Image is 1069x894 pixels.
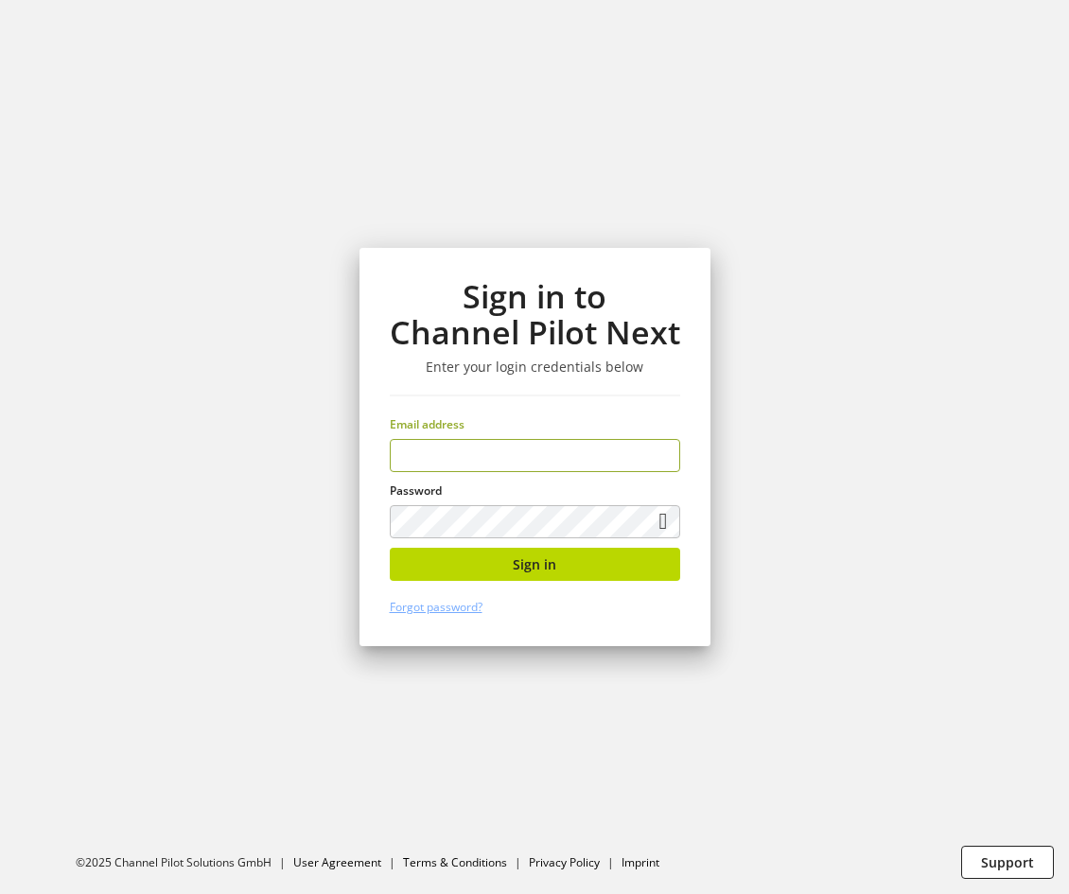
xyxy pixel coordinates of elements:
[513,554,556,574] span: Sign in
[981,852,1034,872] span: Support
[403,854,507,870] a: Terms & Conditions
[390,278,680,351] h1: Sign in to Channel Pilot Next
[390,548,680,581] button: Sign in
[390,416,464,432] span: Email address
[390,482,442,499] span: Password
[390,359,680,376] h3: Enter your login credentials below
[622,854,659,870] a: Imprint
[76,854,293,871] li: ©2025 Channel Pilot Solutions GmbH
[293,854,381,870] a: User Agreement
[961,846,1054,879] button: Support
[529,854,600,870] a: Privacy Policy
[390,599,482,615] a: Forgot password?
